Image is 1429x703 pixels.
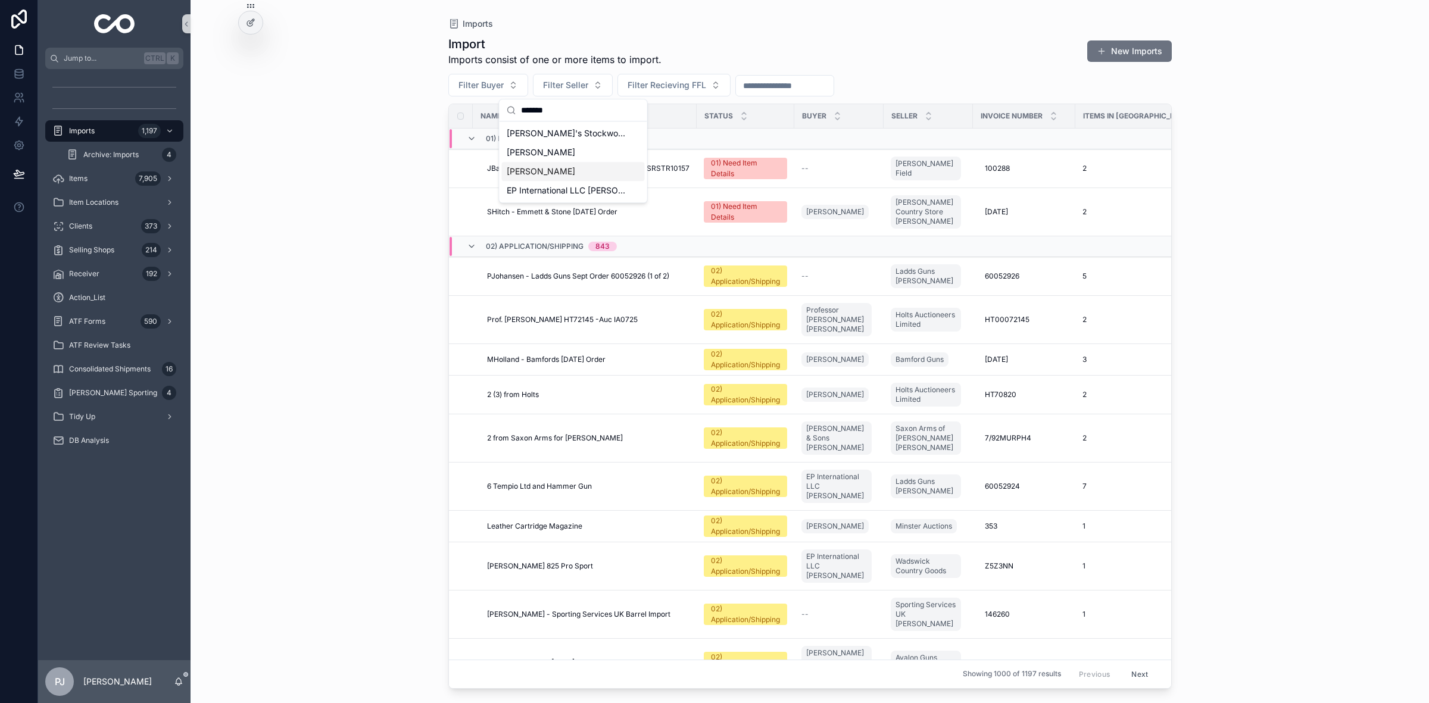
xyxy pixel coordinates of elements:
a: EP International LLC [PERSON_NAME] [801,470,872,503]
div: 192 [142,267,161,281]
span: Item Locations [69,198,118,207]
span: Name [481,111,502,121]
h1: Import [448,36,662,52]
span: EP International LLC [PERSON_NAME] [507,185,626,196]
a: [DATE] [980,350,1068,369]
a: [PERSON_NAME] [801,385,876,404]
a: [DATE] [980,202,1068,221]
span: 60052924 [985,482,1020,491]
span: Ctrl [144,52,166,64]
a: Ladds Guns [PERSON_NAME] [891,262,966,290]
a: Wadswick Country Goods [891,552,966,580]
div: 843 [595,242,610,251]
span: Ladds Guns [PERSON_NAME] [896,267,956,286]
span: 7/92MURPH4 [985,433,1031,443]
a: [PERSON_NAME] Country Store [PERSON_NAME] [891,193,966,231]
span: Leather Cartridge Magazine [487,521,582,531]
a: 1 [1082,521,1193,531]
a: ATF Review Tasks [45,335,183,356]
a: [PERSON_NAME] [801,352,869,367]
span: DB Analysis [69,436,109,445]
span: Action_List [69,293,105,302]
a: 2 from Saxon Arms for [PERSON_NAME] [487,433,689,443]
a: Bamford Guns [891,352,948,367]
a: -- [801,164,876,173]
a: PJohansen - Ladds Guns Sept Order 60052926 (1 of 2) [487,271,689,281]
span: -- [801,271,809,281]
span: Consolidated Shipments [69,364,151,374]
a: [PERSON_NAME] - Sporting Services UK Barrel Import [487,610,689,619]
button: Select Button [448,74,528,96]
a: ATF Forms590 [45,311,183,332]
button: Select Button [533,74,613,96]
a: [PERSON_NAME] 825 Pro Sport [487,561,689,571]
a: 6 Tempio Ltd and Hammer Gun [487,482,689,491]
span: Imports [69,126,95,136]
button: Jump to...CtrlK [45,48,183,69]
span: [PERSON_NAME] [806,207,864,217]
span: [PERSON_NAME] [806,355,864,364]
span: Buyer [802,111,826,121]
span: Archive: Imports [83,150,139,160]
span: 60052926 [985,271,1019,281]
a: 2 [1082,315,1193,324]
a: [PERSON_NAME] Sporting4 [45,382,183,404]
span: 2 from Saxon Arms for [PERSON_NAME] [487,433,623,443]
a: EP International LLC [PERSON_NAME] [801,467,876,505]
a: Imports1,197 [45,120,183,142]
span: SHitch - Emmett & Stone [DATE] Order [487,207,617,217]
a: [PERSON_NAME] [801,205,869,219]
span: [DATE] [985,355,1008,364]
div: 02) Application/Shipping [711,349,780,370]
span: PJohansen - Ladds Guns Sept Order 60052926 (1 of 2) [487,271,669,281]
a: 1 [1082,610,1193,619]
a: 2 [1082,164,1193,173]
a: 02) Application/Shipping [704,515,787,537]
a: 146260 [980,605,1068,624]
button: Next [1123,665,1156,683]
a: Avalon Guns [PERSON_NAME] [891,651,961,674]
span: Showing 1000 of 1197 results [963,670,1061,679]
span: HT00072145 [985,315,1029,324]
a: New Imports [1087,40,1172,62]
a: -- [801,271,876,281]
a: JBartlett - [PERSON_NAME] Field Aug'25 - Auc SRSTR10157 [487,164,689,173]
a: [PERSON_NAME] [801,388,869,402]
span: 25090301020005 [985,658,1046,667]
span: 2 [1082,433,1087,443]
span: Wadswick Country Goods [896,557,956,576]
a: [PERSON_NAME] [801,202,876,221]
a: Holts Auctioneers Limited [891,380,966,409]
a: 7 [1082,482,1193,491]
a: 02) Application/Shipping [704,384,787,405]
a: Prof. [PERSON_NAME] HT72145 -Auc IA0725 [487,315,689,324]
a: [PERSON_NAME] & Sons [PERSON_NAME] [801,419,876,457]
a: [PERSON_NAME] & Sons [PERSON_NAME] [801,421,872,455]
a: Archive: Imports4 [60,144,183,165]
a: 100288 [980,159,1068,178]
span: 2 [1082,315,1087,324]
div: 1,197 [138,124,161,138]
span: ATF Review Tasks [69,340,130,350]
span: Avalon Guns [PERSON_NAME] [896,653,956,672]
span: 2 [1082,390,1087,399]
span: Imports consist of one or more items to import. [448,52,662,67]
span: Selling Shops [69,245,114,255]
a: 02) Application/Shipping [704,555,787,577]
span: 7 [1082,482,1087,491]
a: Wadswick Country Goods [891,554,961,578]
span: 100288 [985,164,1010,173]
span: [PERSON_NAME] & Sons [PERSON_NAME] [806,424,867,452]
a: Imports [448,18,493,30]
span: Jump to... [64,54,139,63]
span: Filter Buyer [458,79,504,91]
div: 02) Application/Shipping [711,476,780,497]
a: 2 [1082,433,1193,443]
span: 6 [1082,658,1087,667]
span: 1 [1082,610,1085,619]
div: 4 [162,386,176,400]
a: Holts Auctioneers Limited [891,305,966,334]
a: Ladds Guns [PERSON_NAME] [891,264,961,288]
span: Prof. [PERSON_NAME] HT72145 -Auc IA0725 [487,315,638,324]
